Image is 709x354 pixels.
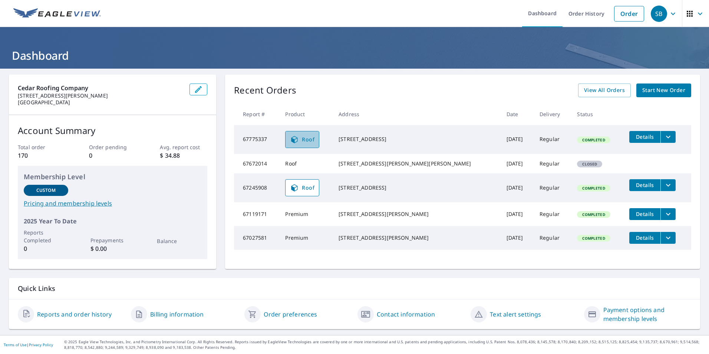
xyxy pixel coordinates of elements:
[290,183,314,192] span: Roof
[89,151,136,160] p: 0
[37,310,112,319] a: Reports and order history
[36,187,56,194] p: Custom
[339,135,495,143] div: [STREET_ADDRESS]
[578,83,631,97] a: View All Orders
[29,342,53,347] a: Privacy Policy
[18,92,184,99] p: [STREET_ADDRESS][PERSON_NAME]
[534,202,571,226] td: Regular
[18,284,691,293] p: Quick Links
[18,83,184,92] p: Cedar Roofing Company
[24,199,201,208] a: Pricing and membership levels
[339,234,495,242] div: [STREET_ADDRESS][PERSON_NAME]
[18,151,65,160] p: 170
[18,143,65,151] p: Total order
[64,339,705,350] p: © 2025 Eagle View Technologies, Inc. and Pictometry International Corp. All Rights Reserved. Repo...
[501,154,534,173] td: [DATE]
[90,236,135,244] p: Prepayments
[234,83,296,97] p: Recent Orders
[578,161,601,167] span: Closed
[285,131,319,148] a: Roof
[333,103,501,125] th: Address
[603,305,691,323] a: Payment options and membership levels
[629,232,660,244] button: detailsBtn-67027581
[90,244,135,253] p: $ 0.00
[490,310,541,319] a: Text alert settings
[660,131,676,143] button: filesDropdownBtn-67775337
[234,125,279,154] td: 67775337
[24,229,68,244] p: Reports Completed
[13,8,101,19] img: EV Logo
[634,133,656,140] span: Details
[234,154,279,173] td: 67672014
[629,179,660,191] button: detailsBtn-67245908
[89,143,136,151] p: Order pending
[629,131,660,143] button: detailsBtn-67775337
[534,125,571,154] td: Regular
[339,160,495,167] div: [STREET_ADDRESS][PERSON_NAME][PERSON_NAME]
[290,135,314,144] span: Roof
[642,86,685,95] span: Start New Order
[501,173,534,202] td: [DATE]
[377,310,435,319] a: Contact information
[614,6,644,22] a: Order
[339,210,495,218] div: [STREET_ADDRESS][PERSON_NAME]
[634,234,656,241] span: Details
[18,124,207,137] p: Account Summary
[339,184,495,191] div: [STREET_ADDRESS]
[501,103,534,125] th: Date
[9,48,700,63] h1: Dashboard
[578,212,609,217] span: Completed
[234,202,279,226] td: 67119171
[534,154,571,173] td: Regular
[636,83,691,97] a: Start New Order
[584,86,625,95] span: View All Orders
[660,208,676,220] button: filesDropdownBtn-67119171
[157,237,201,245] p: Balance
[4,342,53,347] p: |
[24,172,201,182] p: Membership Level
[279,226,333,250] td: Premium
[534,173,571,202] td: Regular
[501,125,534,154] td: [DATE]
[264,310,317,319] a: Order preferences
[234,226,279,250] td: 67027581
[160,151,207,160] p: $ 34.88
[634,181,656,189] span: Details
[534,226,571,250] td: Regular
[150,310,204,319] a: Billing information
[279,154,333,173] td: Roof
[501,226,534,250] td: [DATE]
[279,202,333,226] td: Premium
[534,103,571,125] th: Delivery
[578,137,609,142] span: Completed
[18,99,184,106] p: [GEOGRAPHIC_DATA]
[634,210,656,217] span: Details
[578,186,609,191] span: Completed
[660,179,676,191] button: filesDropdownBtn-67245908
[501,202,534,226] td: [DATE]
[571,103,623,125] th: Status
[285,179,319,196] a: Roof
[629,208,660,220] button: detailsBtn-67119171
[234,173,279,202] td: 67245908
[660,232,676,244] button: filesDropdownBtn-67027581
[279,103,333,125] th: Product
[234,103,279,125] th: Report #
[651,6,667,22] div: SB
[4,342,27,347] a: Terms of Use
[24,217,201,226] p: 2025 Year To Date
[160,143,207,151] p: Avg. report cost
[578,236,609,241] span: Completed
[24,244,68,253] p: 0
